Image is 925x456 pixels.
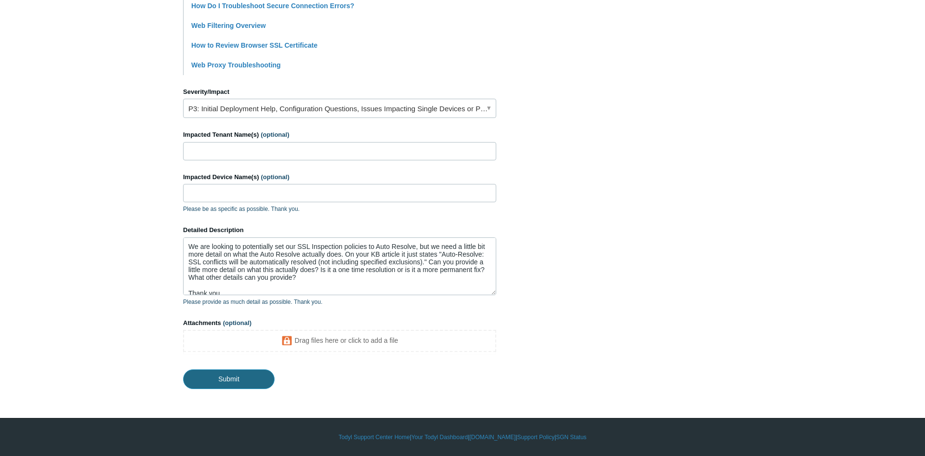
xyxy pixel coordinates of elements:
a: How to Review Browser SSL Certificate [191,41,317,49]
a: P3: Initial Deployment Help, Configuration Questions, Issues Impacting Single Devices or Past Out... [183,99,496,118]
a: Todyl Support Center Home [339,433,410,442]
span: (optional) [223,319,251,326]
a: Web Filtering Overview [191,22,266,29]
span: (optional) [261,173,290,181]
label: Impacted Device Name(s) [183,172,496,182]
input: Submit [183,369,275,389]
div: | | | | [183,433,742,442]
label: Attachments [183,318,496,328]
label: Detailed Description [183,225,496,235]
a: How Do I Troubleshoot Secure Connection Errors? [191,2,354,10]
a: SGN Status [556,433,586,442]
a: [DOMAIN_NAME] [469,433,515,442]
p: Please provide as much detail as possible. Thank you. [183,298,496,306]
a: Your Todyl Dashboard [411,433,468,442]
label: Impacted Tenant Name(s) [183,130,496,140]
a: Web Proxy Troubleshooting [191,61,281,69]
span: (optional) [261,131,289,138]
a: Support Policy [517,433,555,442]
p: Please be as specific as possible. Thank you. [183,205,496,213]
label: Severity/Impact [183,87,496,97]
